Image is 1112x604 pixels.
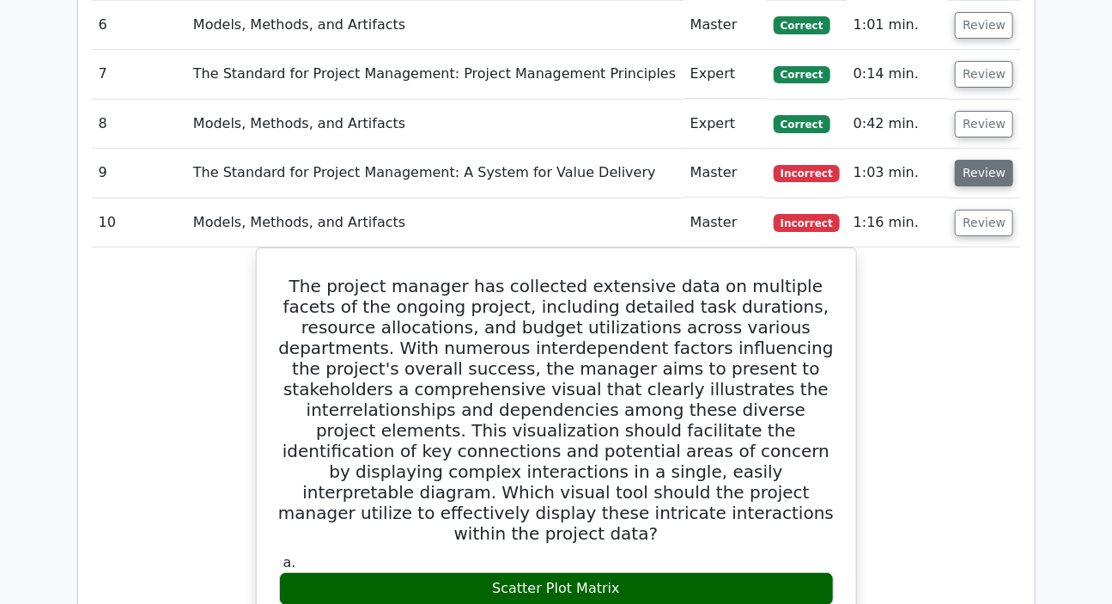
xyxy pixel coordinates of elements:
[955,210,1013,236] button: Review
[847,50,948,99] td: 0:14 min.
[774,165,840,182] span: Incorrect
[92,1,186,50] td: 6
[774,16,829,34] span: Correct
[186,50,684,99] td: The Standard for Project Management: Project Management Principles
[684,100,767,149] td: Expert
[92,50,186,99] td: 7
[774,214,840,231] span: Incorrect
[684,198,767,247] td: Master
[684,50,767,99] td: Expert
[684,1,767,50] td: Master
[277,276,836,544] h5: The project manager has collected extensive data on multiple facets of the ongoing project, inclu...
[955,160,1013,186] button: Review
[955,61,1013,88] button: Review
[186,198,684,247] td: Models, Methods, and Artifacts
[186,149,684,198] td: The Standard for Project Management: A System for Value Delivery
[774,66,829,83] span: Correct
[186,100,684,149] td: Models, Methods, and Artifacts
[847,198,948,247] td: 1:16 min.
[92,100,186,149] td: 8
[847,149,948,198] td: 1:03 min.
[684,149,767,198] td: Master
[186,1,684,50] td: Models, Methods, and Artifacts
[955,111,1013,137] button: Review
[92,149,186,198] td: 9
[283,554,296,570] span: a.
[847,100,948,149] td: 0:42 min.
[847,1,948,50] td: 1:01 min.
[955,12,1013,39] button: Review
[774,115,829,132] span: Correct
[92,198,186,247] td: 10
